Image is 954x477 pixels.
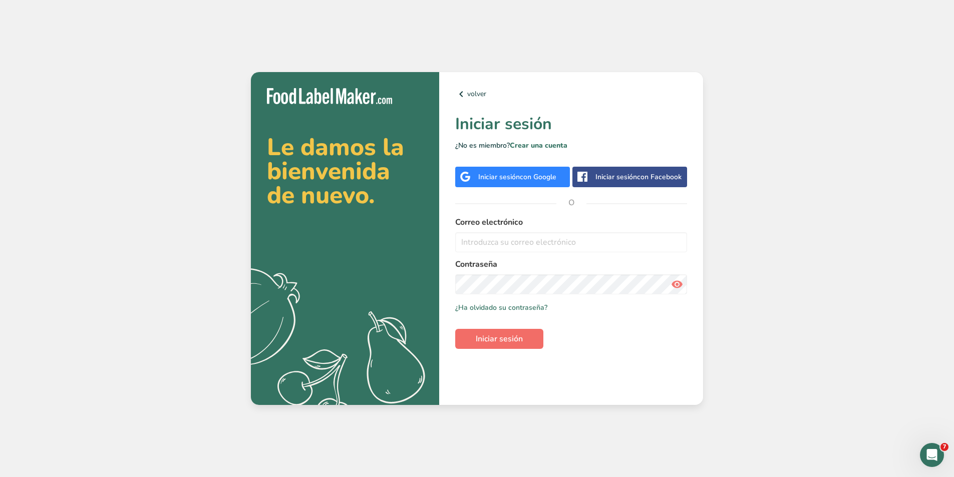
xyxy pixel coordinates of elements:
[940,443,948,451] span: 7
[455,112,687,136] h1: Iniciar sesión
[510,141,567,150] a: Crear una cuenta
[637,172,682,182] span: con Facebook
[455,216,687,228] label: Correo electrónico
[267,88,392,105] img: Food Label Maker
[455,329,543,349] button: Iniciar sesión
[455,302,547,313] a: ¿Ha olvidado su contraseña?
[455,258,687,270] label: Contraseña
[455,140,687,151] p: ¿No es miembro?
[556,188,586,218] span: O
[267,135,423,207] h2: Le damos la bienvenida de nuevo.
[478,172,556,182] div: Iniciar sesión
[455,88,687,100] a: volver
[455,232,687,252] input: Introduzca su correo electrónico
[595,172,682,182] div: Iniciar sesión
[520,172,556,182] span: con Google
[920,443,944,467] iframe: Intercom live chat
[476,333,523,345] span: Iniciar sesión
